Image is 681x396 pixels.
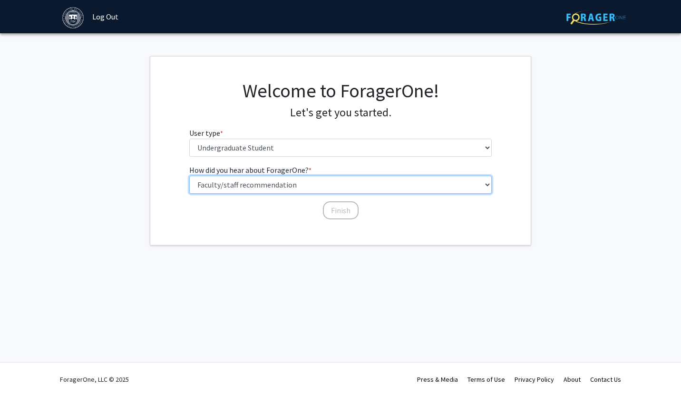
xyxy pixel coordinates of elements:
[564,375,581,384] a: About
[566,10,626,25] img: ForagerOne Logo
[515,375,554,384] a: Privacy Policy
[467,375,505,384] a: Terms of Use
[590,375,621,384] a: Contact Us
[60,363,129,396] div: ForagerOne, LLC © 2025
[189,127,223,139] label: User type
[189,164,311,176] label: How did you hear about ForagerOne?
[323,201,359,219] button: Finish
[417,375,458,384] a: Press & Media
[189,79,492,102] h1: Welcome to ForagerOne!
[62,7,84,28] img: Brandeis University Logo
[7,353,40,389] iframe: Chat
[189,106,492,120] h4: Let's get you started.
